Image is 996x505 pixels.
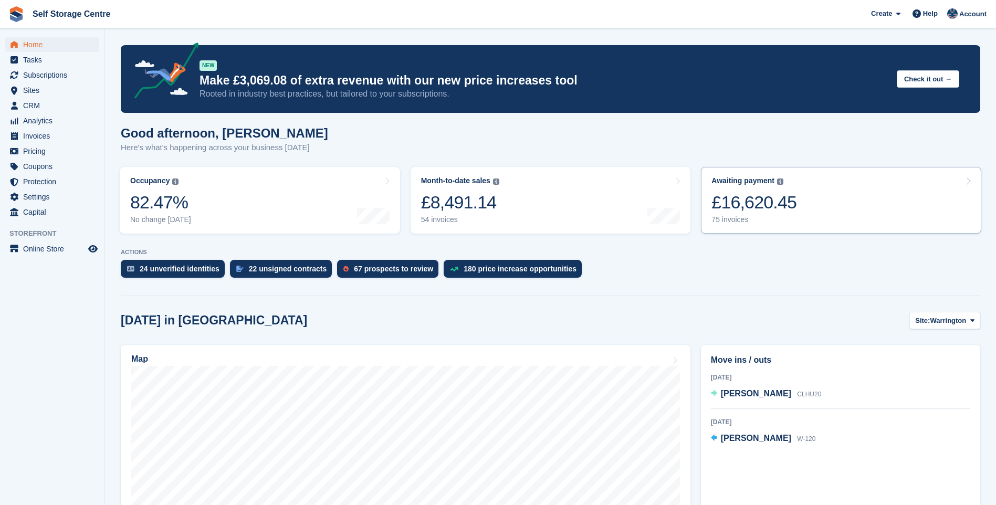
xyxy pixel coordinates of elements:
[343,266,349,272] img: prospect-51fa495bee0391a8d652442698ab0144808aea92771e9ea1ae160a38d050c398.svg
[23,174,86,189] span: Protection
[354,265,433,273] div: 67 prospects to review
[23,98,86,113] span: CRM
[120,167,400,234] a: Occupancy 82.47% No change [DATE]
[130,176,170,185] div: Occupancy
[125,43,199,102] img: price-adjustments-announcement-icon-8257ccfd72463d97f412b2fc003d46551f7dbcb40ab6d574587a9cd5c0d94...
[140,265,219,273] div: 24 unverified identities
[8,6,24,22] img: stora-icon-8386f47178a22dfd0bd8f6a31ec36ba5ce8667c1dd55bd0f319d3a0aa187defe.svg
[5,159,99,174] a: menu
[23,205,86,219] span: Capital
[249,265,327,273] div: 22 unsigned contracts
[711,417,970,427] div: [DATE]
[5,37,99,52] a: menu
[777,178,783,185] img: icon-info-grey-7440780725fd019a000dd9b08b2336e03edf1995a4989e88bcd33f0948082b44.svg
[337,260,444,283] a: 67 prospects to review
[421,176,490,185] div: Month-to-date sales
[9,228,104,239] span: Storefront
[23,129,86,143] span: Invoices
[959,9,987,19] span: Account
[5,144,99,159] a: menu
[464,265,576,273] div: 180 price increase opportunities
[23,37,86,52] span: Home
[909,312,980,329] button: Site: Warrington
[130,192,191,213] div: 82.47%
[23,52,86,67] span: Tasks
[797,435,815,443] span: W-120
[121,260,230,283] a: 24 unverified identities
[5,98,99,113] a: menu
[236,266,244,272] img: contract_signature_icon-13c848040528278c33f63329250d36e43548de30e8caae1d1a13099fd9432cc5.svg
[23,144,86,159] span: Pricing
[721,434,791,443] span: [PERSON_NAME]
[23,68,86,82] span: Subscriptions
[23,241,86,256] span: Online Store
[23,190,86,204] span: Settings
[711,432,816,446] a: [PERSON_NAME] W-120
[200,60,217,71] div: NEW
[711,215,796,224] div: 75 invoices
[172,178,179,185] img: icon-info-grey-7440780725fd019a000dd9b08b2336e03edf1995a4989e88bcd33f0948082b44.svg
[200,88,888,100] p: Rooted in industry best practices, but tailored to your subscriptions.
[23,83,86,98] span: Sites
[930,315,966,326] span: Warrington
[5,205,99,219] a: menu
[5,241,99,256] a: menu
[23,159,86,174] span: Coupons
[721,389,791,398] span: [PERSON_NAME]
[131,354,148,364] h2: Map
[121,126,328,140] h1: Good afternoon, [PERSON_NAME]
[915,315,930,326] span: Site:
[923,8,938,19] span: Help
[701,167,981,234] a: Awaiting payment £16,620.45 75 invoices
[421,192,499,213] div: £8,491.14
[411,167,691,234] a: Month-to-date sales £8,491.14 54 invoices
[130,215,191,224] div: No change [DATE]
[5,52,99,67] a: menu
[421,215,499,224] div: 54 invoices
[23,113,86,128] span: Analytics
[897,70,959,88] button: Check it out →
[5,83,99,98] a: menu
[444,260,587,283] a: 180 price increase opportunities
[121,313,307,328] h2: [DATE] in [GEOGRAPHIC_DATA]
[200,73,888,88] p: Make £3,069.08 of extra revenue with our new price increases tool
[711,192,796,213] div: £16,620.45
[5,174,99,189] a: menu
[28,5,114,23] a: Self Storage Centre
[711,387,822,401] a: [PERSON_NAME] CLHU20
[450,267,458,271] img: price_increase_opportunities-93ffe204e8149a01c8c9dc8f82e8f89637d9d84a8eef4429ea346261dce0b2c0.svg
[871,8,892,19] span: Create
[493,178,499,185] img: icon-info-grey-7440780725fd019a000dd9b08b2336e03edf1995a4989e88bcd33f0948082b44.svg
[121,142,328,154] p: Here's what's happening across your business [DATE]
[5,129,99,143] a: menu
[5,68,99,82] a: menu
[711,354,970,366] h2: Move ins / outs
[5,113,99,128] a: menu
[5,190,99,204] a: menu
[127,266,134,272] img: verify_identity-adf6edd0f0f0b5bbfe63781bf79b02c33cf7c696d77639b501bdc392416b5a36.svg
[230,260,338,283] a: 22 unsigned contracts
[87,243,99,255] a: Preview store
[947,8,958,19] img: Clair Cole
[121,249,980,256] p: ACTIONS
[711,373,970,382] div: [DATE]
[797,391,821,398] span: CLHU20
[711,176,774,185] div: Awaiting payment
